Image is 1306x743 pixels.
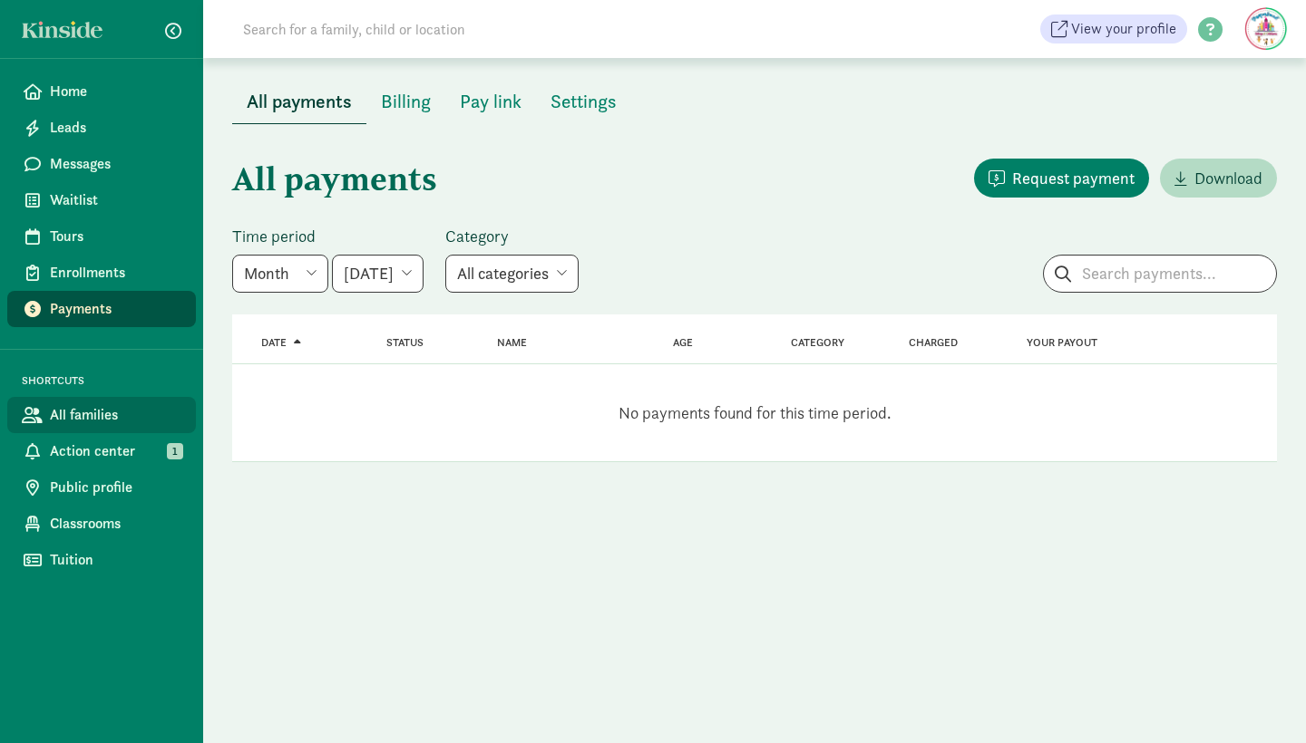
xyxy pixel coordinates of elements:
[247,87,352,116] span: All payments
[1027,336,1097,349] a: Your payout
[232,226,424,247] label: Time period
[261,336,287,349] span: Date
[50,513,181,535] span: Classrooms
[1044,256,1276,292] input: Search payments...
[50,404,181,426] span: All families
[50,153,181,175] span: Messages
[1215,656,1306,743] iframe: Chat Widget
[232,364,1277,461] div: No payments found for this time period.
[909,336,958,349] a: Charged
[50,549,181,571] span: Tuition
[445,80,536,123] button: Pay link
[50,117,181,139] span: Leads
[7,255,196,291] a: Enrollments
[50,477,181,498] span: Public profile
[7,397,196,433] a: All families
[7,433,196,469] a: Action center 1
[974,159,1149,198] button: Request payment
[7,110,196,146] a: Leads
[7,182,196,218] a: Waitlist
[366,92,445,112] a: Billing
[536,92,631,112] a: Settings
[7,146,196,182] a: Messages
[381,87,431,116] span: Billing
[261,336,301,349] a: Date
[497,336,527,349] a: Name
[232,80,366,124] button: All payments
[673,336,693,349] a: Age
[50,81,181,102] span: Home
[232,92,366,112] a: All payments
[7,291,196,327] a: Payments
[7,542,196,578] a: Tuition
[536,80,631,123] button: Settings
[50,298,181,320] span: Payments
[50,262,181,284] span: Enrollments
[7,218,196,255] a: Tours
[7,506,196,542] a: Classrooms
[232,11,741,47] input: Search for a family, child or location
[50,226,181,247] span: Tours
[1040,14,1187,43] a: View your profile
[366,80,445,123] button: Billing
[50,440,181,462] span: Action center
[167,443,183,459] span: 1
[551,87,617,116] span: Settings
[445,92,536,112] a: Pay link
[791,336,844,349] a: Category
[7,469,196,506] a: Public profile
[232,146,751,211] h1: All payments
[1071,18,1176,40] span: View your profile
[445,226,579,247] label: Category
[386,336,424,349] a: Status
[1012,166,1135,190] span: Request payment
[1194,166,1262,190] span: Download
[1160,159,1277,198] a: Download
[7,73,196,110] a: Home
[460,87,521,116] span: Pay link
[50,189,181,211] span: Waitlist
